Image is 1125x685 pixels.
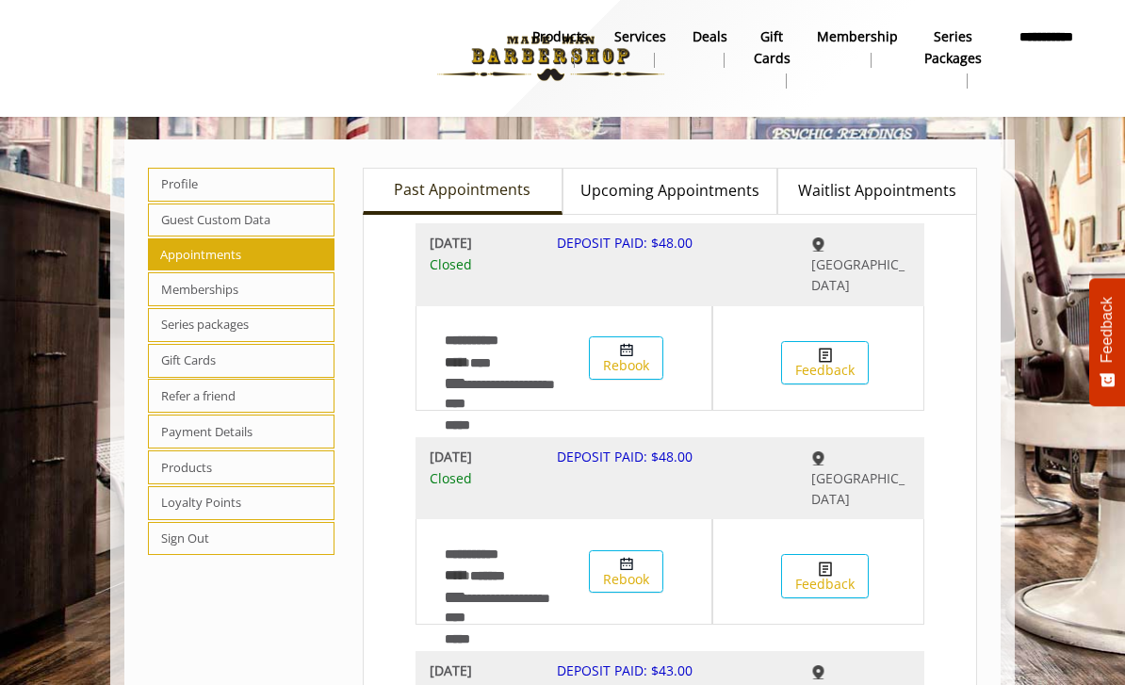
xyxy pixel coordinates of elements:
[557,661,693,679] span: DEPOSIT PAID: $43.00
[911,24,995,93] a: Series packagesSeries packages
[754,26,791,69] b: gift cards
[148,379,334,413] span: Refer a friend
[601,24,679,73] a: ServicesServices
[148,415,334,449] span: Payment Details
[148,238,334,270] span: Appointments
[614,26,666,47] b: Services
[679,24,741,73] a: DealsDeals
[781,554,869,598] button: Feedback
[589,550,663,593] button: Rebook
[148,168,334,202] span: Profile
[619,343,634,358] img: Rebook
[811,451,825,465] img: Greenwich Village
[430,468,529,489] span: Closed
[589,336,663,379] button: Rebook
[430,233,529,253] b: [DATE]
[532,26,588,47] b: products
[394,178,530,203] span: Past Appointments
[798,179,956,204] span: Waitlist Appointments
[557,234,693,252] span: DEPOSIT PAID: $48.00
[148,344,334,378] span: Gift Cards
[817,26,898,47] b: Membership
[811,665,825,679] img: Greenwich Village
[580,179,759,204] span: Upcoming Appointments
[741,24,804,93] a: Gift cardsgift cards
[804,24,911,73] a: MembershipMembership
[148,522,334,556] span: Sign Out
[148,450,334,484] span: Products
[430,447,529,467] b: [DATE]
[148,272,334,306] span: Memberships
[421,7,680,110] img: Made Man Barbershop logo
[148,486,334,520] span: Loyalty Points
[430,661,529,681] b: [DATE]
[781,341,869,385] button: Feedback
[430,254,529,275] span: Closed
[148,308,334,342] span: Series packages
[1099,297,1116,363] span: Feedback
[819,562,832,577] img: Feedback
[557,448,693,465] span: DEPOSIT PAID: $48.00
[811,255,905,294] span: [GEOGRAPHIC_DATA]
[924,26,982,69] b: Series packages
[148,204,334,237] span: Guest Custom Data
[811,237,825,252] img: Greenwich Village
[819,348,832,363] img: Feedback
[811,469,905,508] span: [GEOGRAPHIC_DATA]
[519,24,601,73] a: Productsproducts
[619,557,634,572] img: Rebook
[693,26,727,47] b: Deals
[1089,278,1125,406] button: Feedback - Show survey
